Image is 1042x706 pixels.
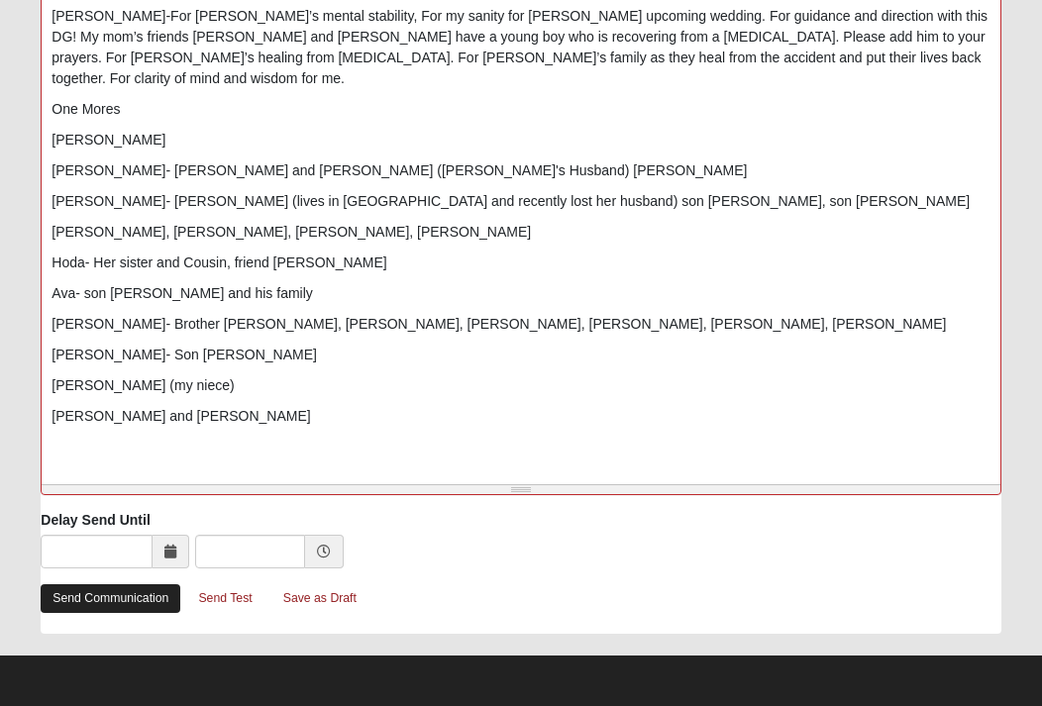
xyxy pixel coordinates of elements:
[52,6,990,89] p: [PERSON_NAME]-For [PERSON_NAME]’s mental stability, For my sanity for [PERSON_NAME] upcoming wedd...
[270,583,369,614] a: Save as Draft
[52,252,990,273] p: Hoda- Her sister and Cousin, friend [PERSON_NAME]
[52,160,990,181] p: [PERSON_NAME]- [PERSON_NAME] and [PERSON_NAME] ([PERSON_NAME]'s Husband) [PERSON_NAME]
[52,130,990,151] p: [PERSON_NAME]
[52,191,990,212] p: [PERSON_NAME]- [PERSON_NAME] (lives in [GEOGRAPHIC_DATA] and recently lost her husband) son [PERS...
[41,510,150,530] label: Delay Send Until
[41,584,180,613] a: Send Communication
[52,406,990,427] p: [PERSON_NAME] and [PERSON_NAME]
[52,345,990,365] p: [PERSON_NAME]- Son [PERSON_NAME]
[52,222,990,243] p: [PERSON_NAME], [PERSON_NAME], [PERSON_NAME], [PERSON_NAME]
[52,375,990,396] p: [PERSON_NAME] (my niece)
[52,314,990,335] p: [PERSON_NAME]- Brother [PERSON_NAME], [PERSON_NAME], [PERSON_NAME], [PERSON_NAME], [PERSON_NAME],...
[52,99,990,120] p: One Mores
[52,283,990,304] p: Ava- son [PERSON_NAME] and his family
[42,485,999,494] div: Resize
[185,583,264,614] a: Send Test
